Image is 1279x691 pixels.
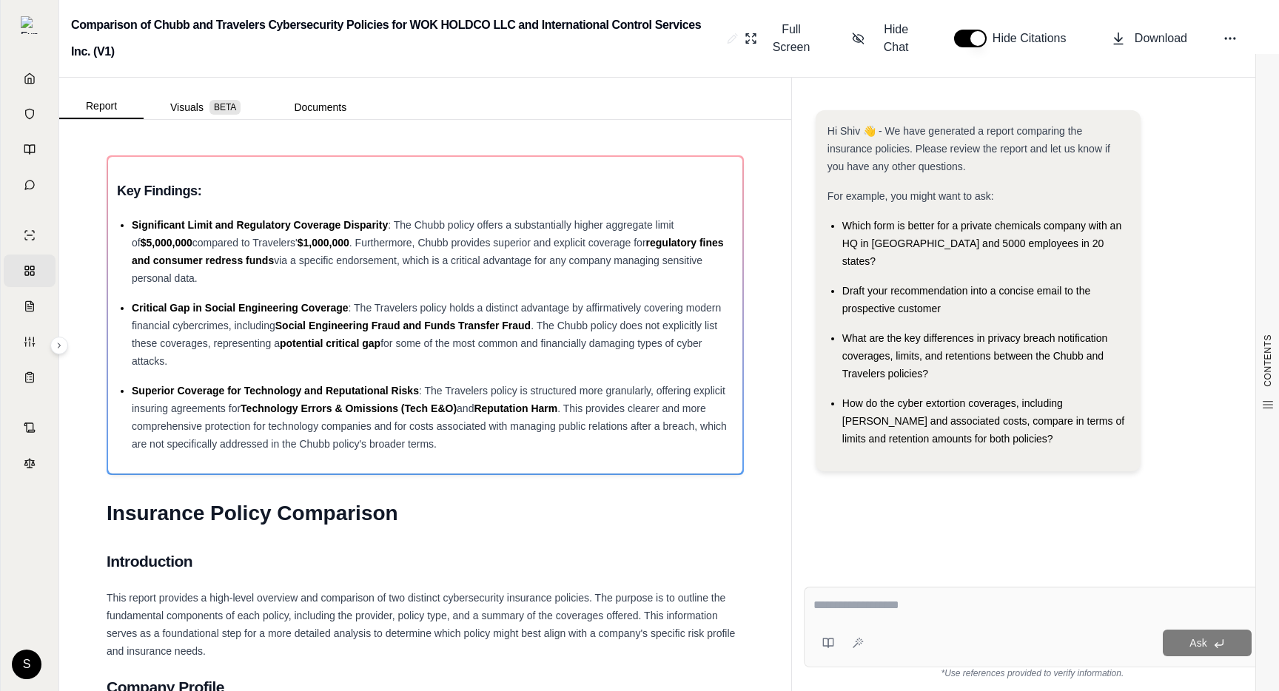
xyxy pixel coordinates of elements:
button: Expand sidebar [50,337,68,354]
span: Technology Errors & Omissions (Tech E&O) [241,402,457,414]
span: potential critical gap [280,337,380,349]
span: Hi Shiv 👋 - We have generated a report comparing the insurance policies. Please review the report... [828,125,1110,172]
span: Social Engineering Fraud and Funds Transfer Fraud [275,320,531,331]
a: Single Policy [4,219,56,252]
span: What are the key differences in privacy breach notification coverages, limits, and retentions bet... [842,332,1107,380]
span: $1,000,000 [298,237,349,249]
span: Ask [1189,637,1206,649]
button: Full Screen [739,15,823,62]
span: Hide Citations [993,30,1075,47]
button: Documents [267,95,373,119]
a: Policy Comparisons [4,255,56,287]
span: and [457,402,474,414]
button: Expand sidebar [15,10,44,40]
div: S [12,650,41,679]
span: : The Travelers policy is structured more granularly, offering explicit insuring agreements for [132,385,725,414]
span: How do the cyber extortion coverages, including [PERSON_NAME] and associated costs, compare in te... [842,397,1124,445]
span: Hide Chat [873,21,918,56]
h2: Comparison of Chubb and Travelers Cybersecurity Policies for WOK HOLDCO LLC and International Con... [71,12,721,65]
a: Contract Analysis [4,411,56,444]
span: $5,000,000 [141,237,192,249]
h3: Key Findings: [117,178,734,204]
span: : The Chubb policy offers a substantially higher aggregate limit of [132,219,674,249]
h1: Insurance Policy Comparison [107,493,744,534]
span: Superior Coverage for Technology and Reputational Risks [132,385,419,397]
a: Documents Vault [4,98,56,130]
button: Ask [1163,630,1252,656]
a: Legal Search Engine [4,447,56,479]
span: Draft your recommendation into a concise email to the prospective customer [842,285,1090,314]
span: BETA [209,100,241,115]
span: For example, you might want to ask: [828,190,994,202]
span: Reputation Harm [474,402,557,414]
span: CONTENTS [1262,334,1274,387]
span: . Furthermore, Chubb provides superior and explicit coverage for [349,237,646,249]
span: for some of the most common and financially damaging types of cyber attacks. [132,337,702,367]
a: Home [4,62,56,95]
button: Download [1105,24,1193,53]
button: Hide Chat [846,15,924,62]
span: This report provides a high-level overview and comparison of two distinct cybersecurity insurance... [107,592,735,657]
span: : The Travelers policy holds a distinct advantage by affirmatively covering modern financial cybe... [132,302,721,331]
a: Prompt Library [4,133,56,166]
span: Critical Gap in Social Engineering Coverage [132,302,349,314]
span: Download [1135,30,1187,47]
span: via a specific endorsement, which is a critical advantage for any company managing sensitive pers... [132,255,702,284]
span: Significant Limit and Regulatory Coverage Disparity [132,219,388,231]
a: Custom Report [4,326,56,358]
span: . This provides clearer and more comprehensive protection for technology companies and for costs ... [132,402,727,450]
span: regulatory fines and consumer redress funds [132,237,724,266]
span: Which form is better for a private chemicals company with an HQ in [GEOGRAPHIC_DATA] and 5000 emp... [842,220,1121,267]
button: Report [59,94,144,119]
img: Expand sidebar [21,16,38,34]
span: Full Screen [766,21,817,56]
span: compared to Travelers' [192,237,298,249]
a: Chat [4,169,56,201]
a: Coverage Table [4,361,56,394]
button: Visuals [144,95,267,119]
div: *Use references provided to verify information. [804,667,1261,679]
a: Claim Coverage [4,290,56,323]
h2: Introduction [107,546,744,577]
